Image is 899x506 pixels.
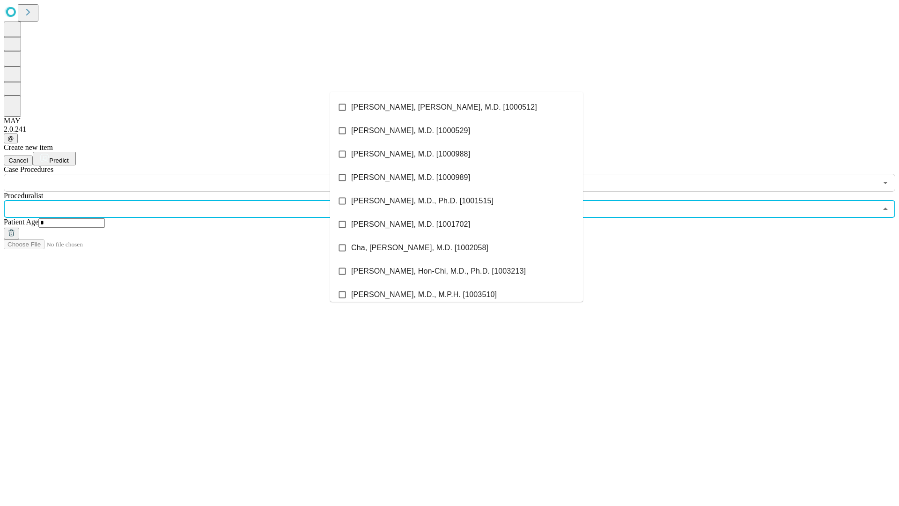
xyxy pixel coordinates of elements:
[351,242,488,253] span: Cha, [PERSON_NAME], M.D. [1002058]
[351,266,526,277] span: [PERSON_NAME], Hon-Chi, M.D., Ph.D. [1003213]
[351,102,537,113] span: [PERSON_NAME], [PERSON_NAME], M.D. [1000512]
[351,125,470,136] span: [PERSON_NAME], M.D. [1000529]
[351,219,470,230] span: [PERSON_NAME], M.D. [1001702]
[4,134,18,143] button: @
[879,202,892,216] button: Close
[351,195,494,207] span: [PERSON_NAME], M.D., Ph.D. [1001515]
[351,289,497,300] span: [PERSON_NAME], M.D., M.P.H. [1003510]
[4,218,38,226] span: Patient Age
[879,176,892,189] button: Open
[351,149,470,160] span: [PERSON_NAME], M.D. [1000988]
[33,152,76,165] button: Predict
[7,135,14,142] span: @
[4,125,895,134] div: 2.0.241
[4,165,53,173] span: Scheduled Procedure
[4,156,33,165] button: Cancel
[49,157,68,164] span: Predict
[8,157,28,164] span: Cancel
[4,117,895,125] div: MAY
[4,143,53,151] span: Create new item
[4,192,43,200] span: Proceduralist
[351,172,470,183] span: [PERSON_NAME], M.D. [1000989]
